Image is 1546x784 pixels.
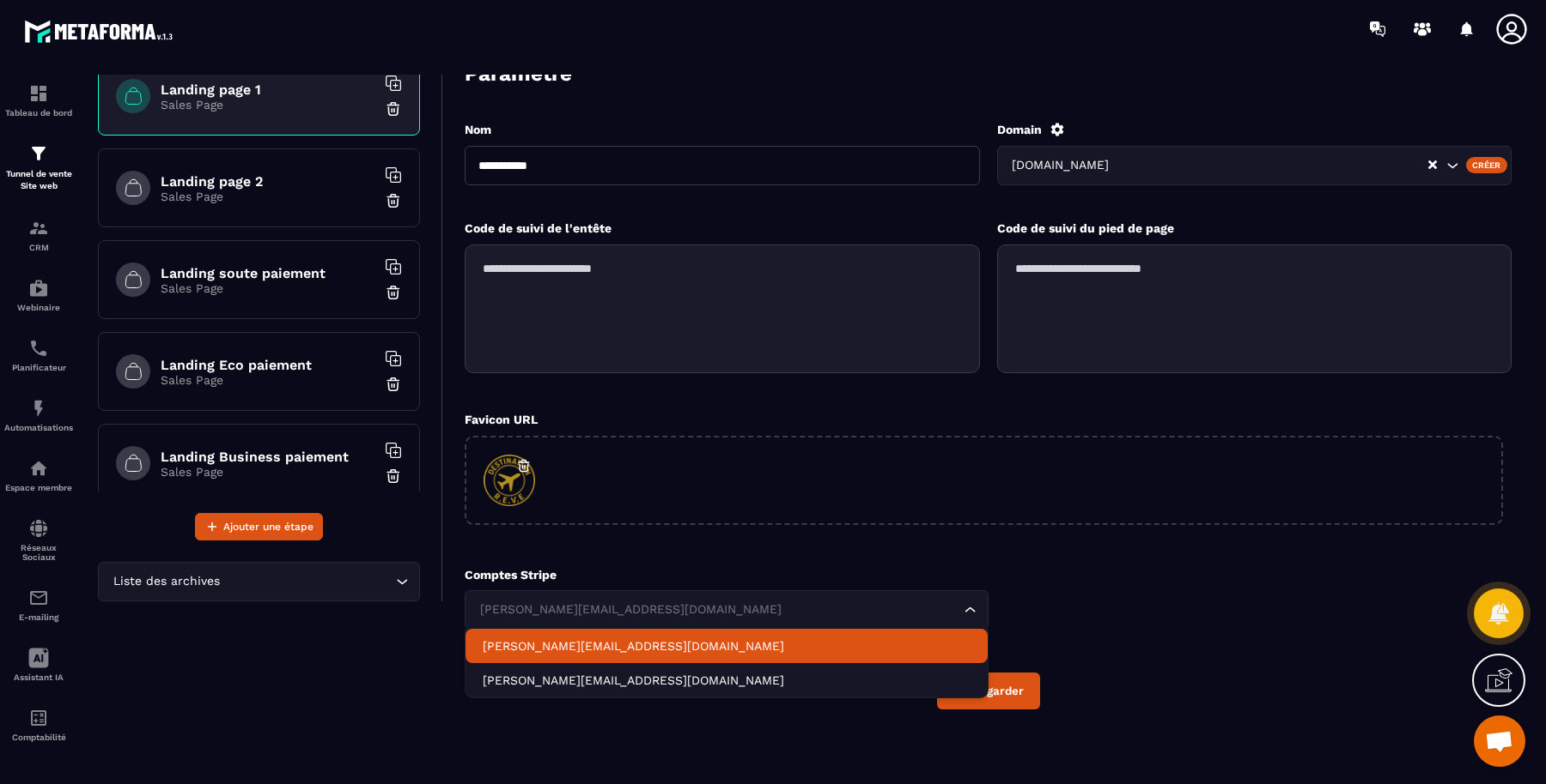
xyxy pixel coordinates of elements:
img: social-network [28,518,49,539]
input: Search for option [476,600,960,619]
p: Sales Page [161,98,375,112]
p: Webinaire [4,303,73,312]
p: Sales Page [161,190,375,203]
p: Tableau de bord [4,108,73,118]
a: emailemailE-mailing [4,575,73,635]
img: trash [385,100,402,118]
p: Espace membre [4,483,73,492]
img: formation [28,143,49,164]
div: Search for option [465,590,989,630]
img: automations [28,458,49,479]
p: Comptabilité [4,733,73,742]
a: schedulerschedulerPlanificateur [4,325,73,385]
label: Code de suivi de l'entête [465,221,612,235]
div: Search for option [98,562,420,601]
img: trash [385,467,402,485]
a: social-networksocial-networkRéseaux Sociaux [4,505,73,575]
img: logo [24,15,179,47]
button: Ajouter une étape [195,513,323,540]
input: Search for option [1113,156,1427,175]
span: Ajouter une étape [223,518,313,535]
p: E-mailing [4,612,73,622]
p: Sales Page [161,465,375,479]
button: Sauvegarder [937,672,1040,709]
label: Code de suivi du pied de page [997,221,1174,235]
a: automationsautomationsEspace membre [4,445,73,505]
img: formation [28,83,49,104]
img: automations [28,278,49,299]
h6: Landing Business paiement [161,449,375,465]
div: Search for option [997,146,1513,185]
img: email [28,588,49,608]
input: Search for option [223,572,392,591]
p: Réseaux Sociaux [4,543,73,562]
label: Nom [465,123,491,136]
img: accountant [28,708,49,728]
h6: Landing soute paiement [161,265,375,281]
img: trash [385,192,402,209]
img: formation [28,218,49,238]
a: formationformationTunnel de vente Site web [4,130,73,205]
a: accountantaccountantComptabilité [4,695,73,755]
p: Tunnel de vente Site web [4,168,73,192]
img: scheduler [28,338,49,359]
label: Favicon URL [465,413,538,426]
span: Liste des archives [109,572,223,591]
h6: Landing Eco paiement [161,357,375,373]
p: CRM [4,243,73,252]
button: Clear Selected [1428,159,1437,172]
p: Assistant IA [4,672,73,682]
a: Assistant IA [4,635,73,695]
div: Créer [1466,157,1508,172]
p: Automatisations [4,423,73,432]
img: automations [28,398,49,419]
p: Planificateur [4,363,73,372]
h6: Landing page 1 [161,81,375,98]
p: Sales Page [161,373,375,387]
span: [DOMAIN_NAME] [1008,156,1113,175]
p: Comptes Stripe [465,568,989,582]
h6: Landing page 2 [161,173,375,190]
p: Sales Page [161,281,375,295]
a: formationformationTableau de bord [4,70,73,130]
a: formationformationCRM [4,205,73,265]
img: trash [385,376,402,393]
div: Ouvrir le chat [1474,715,1525,767]
a: automationsautomationsWebinaire [4,265,73,325]
a: automationsautomationsAutomatisations [4,385,73,445]
label: Domain [997,123,1042,136]
img: trash [385,284,402,301]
